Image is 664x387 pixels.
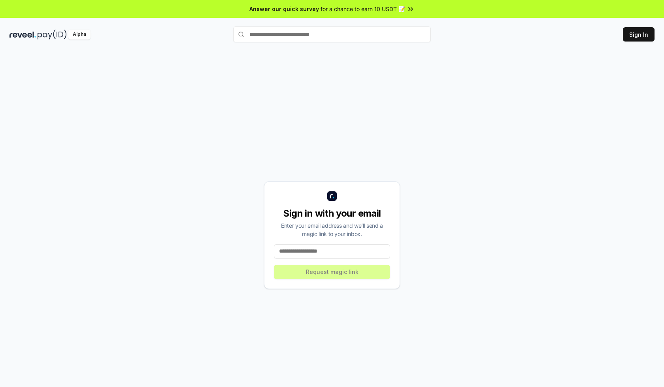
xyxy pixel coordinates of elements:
[38,30,67,40] img: pay_id
[274,207,390,220] div: Sign in with your email
[274,221,390,238] div: Enter your email address and we’ll send a magic link to your inbox.
[68,30,91,40] div: Alpha
[321,5,405,13] span: for a chance to earn 10 USDT 📝
[249,5,319,13] span: Answer our quick survey
[623,27,655,42] button: Sign In
[327,191,337,201] img: logo_small
[9,30,36,40] img: reveel_dark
